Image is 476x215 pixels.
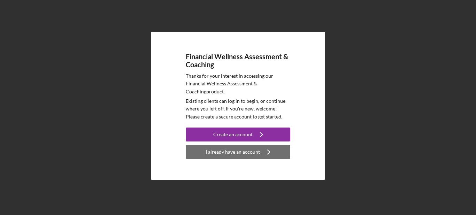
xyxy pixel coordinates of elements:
[186,97,290,121] p: Existing clients can log in to begin, or continue where you left off. If you're new, welcome! Ple...
[186,72,290,95] p: Thanks for your interest in accessing our Financial Wellness Assessment & Coaching product.
[213,128,253,141] div: Create an account
[186,145,290,159] button: I already have an account
[186,128,290,143] a: Create an account
[186,128,290,141] button: Create an account
[186,53,290,69] h4: Financial Wellness Assessment & Coaching
[206,145,260,159] div: I already have an account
